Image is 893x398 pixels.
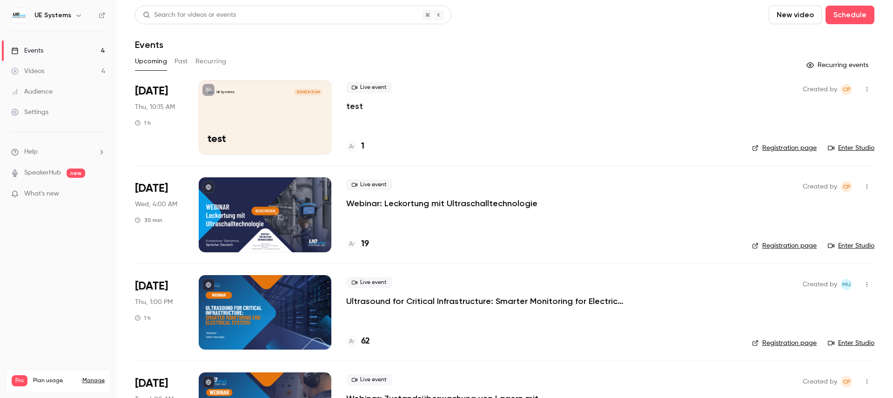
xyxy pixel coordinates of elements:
span: Live event [346,374,392,385]
span: Marketing UE Systems [841,279,852,290]
h4: 1 [361,140,364,153]
button: Recurring events [802,58,874,73]
span: Live event [346,277,392,288]
span: Created by [803,376,837,387]
a: SpeakerHub [24,168,61,178]
span: Plan usage [33,377,77,385]
span: Live event [346,179,392,190]
div: Search for videos or events [143,10,236,20]
span: Thu, 1:00 PM [135,297,173,307]
span: Thu, 10:15 AM [135,102,175,112]
a: 1 [346,140,364,153]
img: UE Systems [12,8,27,23]
div: Events [11,46,43,55]
span: Cláudia Pereira [841,84,852,95]
iframe: Noticeable Trigger [94,190,105,198]
span: [DATE] [135,376,168,391]
div: Settings [11,108,48,117]
button: New video [769,6,822,24]
button: Past [175,54,188,69]
div: 1 h [135,119,151,127]
a: testUE Systems[DATE] 10:15 AMtest [199,80,331,155]
a: test [346,101,363,112]
h6: UE Systems [34,11,71,20]
span: [DATE] [135,279,168,294]
button: Recurring [195,54,227,69]
h1: Events [135,39,163,50]
span: CP [843,181,851,192]
a: Enter Studio [828,241,874,250]
span: Created by [803,181,837,192]
p: test [208,134,322,146]
div: Sep 17 Wed, 10:00 AM (Europe/Amsterdam) [135,177,184,252]
a: Enter Studio [828,143,874,153]
div: Aug 28 Thu, 4:15 PM (Europe/Amsterdam) [135,80,184,155]
a: Manage [82,377,105,385]
span: Created by [803,279,837,290]
a: Registration page [752,241,817,250]
button: Schedule [826,6,874,24]
div: Sep 18 Thu, 1:00 PM (America/New York) [135,275,184,350]
span: Wed, 4:00 AM [135,200,177,209]
a: Webinar: Leckortung mit Ultraschalltechnologie [346,198,537,209]
span: new [67,169,85,178]
span: MU [842,279,851,290]
span: [DATE] [135,181,168,196]
a: Ultrasound for Critical Infrastructure: Smarter Monitoring for Electrical Systems [346,296,625,307]
span: CP [843,376,851,387]
h4: 19 [361,238,369,250]
span: What's new [24,189,59,199]
div: 30 min [135,216,162,224]
button: Upcoming [135,54,167,69]
div: Videos [11,67,44,76]
a: Registration page [752,143,817,153]
span: Created by [803,84,837,95]
span: Cláudia Pereira [841,181,852,192]
a: Enter Studio [828,338,874,348]
a: Registration page [752,338,817,348]
a: 62 [346,335,370,348]
div: 1 h [135,314,151,322]
span: [DATE] 10:15 AM [294,89,322,95]
a: 19 [346,238,369,250]
span: Help [24,147,38,157]
h4: 62 [361,335,370,348]
span: Pro [12,375,27,386]
p: UE Systems [216,90,235,94]
span: CP [843,84,851,95]
li: help-dropdown-opener [11,147,105,157]
div: Audience [11,87,53,96]
span: Cláudia Pereira [841,376,852,387]
span: Live event [346,82,392,93]
span: [DATE] [135,84,168,99]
